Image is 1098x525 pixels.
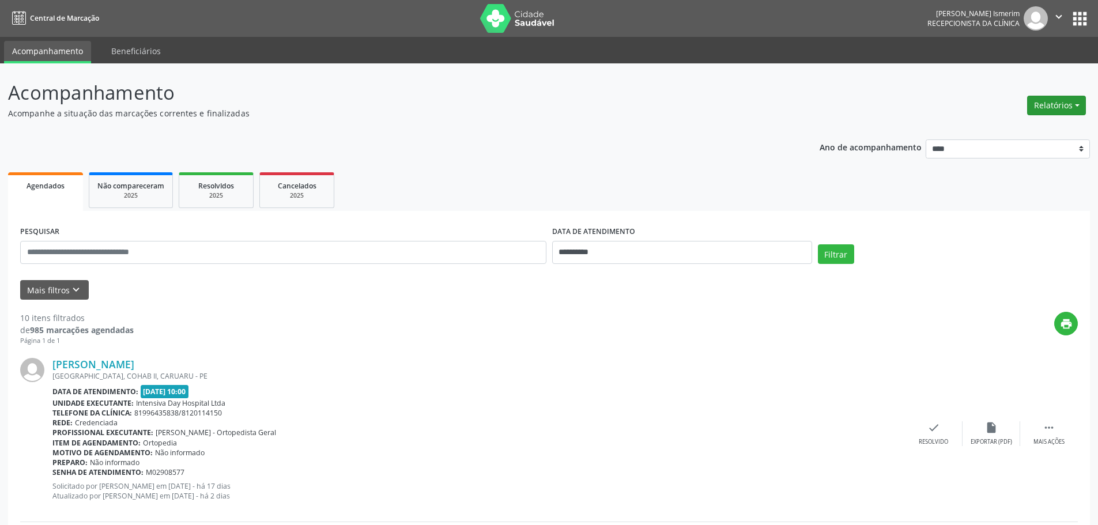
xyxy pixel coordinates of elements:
[52,418,73,428] b: Rede:
[20,312,134,324] div: 10 itens filtrados
[52,408,132,418] b: Telefone da clínica:
[971,438,1012,446] div: Exportar (PDF)
[1027,96,1086,115] button: Relatórios
[30,13,99,23] span: Central de Marcação
[1060,318,1073,330] i: print
[52,458,88,467] b: Preparo:
[143,438,177,448] span: Ortopedia
[52,428,153,437] b: Profissional executante:
[103,41,169,61] a: Beneficiários
[27,181,65,191] span: Agendados
[30,324,134,335] strong: 985 marcações agendadas
[278,181,316,191] span: Cancelados
[20,280,89,300] button: Mais filtroskeyboard_arrow_down
[927,421,940,434] i: check
[818,244,854,264] button: Filtrar
[52,358,134,371] a: [PERSON_NAME]
[1054,312,1078,335] button: print
[141,385,189,398] span: [DATE] 10:00
[1033,438,1065,446] div: Mais ações
[97,191,164,200] div: 2025
[52,448,153,458] b: Motivo de agendamento:
[155,448,205,458] span: Não informado
[20,358,44,382] img: img
[52,481,905,501] p: Solicitado por [PERSON_NAME] em [DATE] - há 17 dias Atualizado por [PERSON_NAME] em [DATE] - há 2...
[4,41,91,63] a: Acompanhamento
[820,139,922,154] p: Ano de acompanhamento
[52,387,138,396] b: Data de atendimento:
[187,191,245,200] div: 2025
[8,9,99,28] a: Central de Marcação
[927,18,1020,28] span: Recepcionista da clínica
[134,408,222,418] span: 81996435838/8120114150
[52,371,905,381] div: [GEOGRAPHIC_DATA], COHAB II, CARUARU - PE
[927,9,1020,18] div: [PERSON_NAME] Ismerim
[1048,6,1070,31] button: 
[52,398,134,408] b: Unidade executante:
[1052,10,1065,23] i: 
[8,78,765,107] p: Acompanhamento
[1043,421,1055,434] i: 
[919,438,948,446] div: Resolvido
[1024,6,1048,31] img: img
[146,467,184,477] span: M02908577
[52,467,144,477] b: Senha de atendimento:
[1070,9,1090,29] button: apps
[552,223,635,241] label: DATA DE ATENDIMENTO
[8,107,765,119] p: Acompanhe a situação das marcações correntes e finalizadas
[20,324,134,336] div: de
[20,223,59,241] label: PESQUISAR
[75,418,118,428] span: Credenciada
[52,438,141,448] b: Item de agendamento:
[156,428,276,437] span: [PERSON_NAME] - Ortopedista Geral
[268,191,326,200] div: 2025
[97,181,164,191] span: Não compareceram
[90,458,139,467] span: Não informado
[198,181,234,191] span: Resolvidos
[136,398,225,408] span: Intensiva Day Hospital Ltda
[70,284,82,296] i: keyboard_arrow_down
[20,336,134,346] div: Página 1 de 1
[985,421,998,434] i: insert_drive_file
